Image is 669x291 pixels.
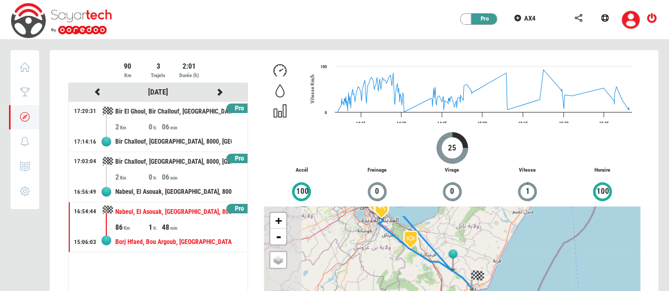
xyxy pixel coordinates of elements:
[226,154,252,164] div: Pro
[270,229,286,245] a: Zoom out
[115,172,149,182] div: 2
[74,188,96,196] div: 16:56:49
[398,227,424,253] img: hard_brake-11400.png
[144,71,173,80] div: Trajets
[270,252,286,268] a: Layers
[368,195,395,221] img: icon_turn_left-99001.png
[113,71,142,80] div: Km
[115,102,232,121] div: Bir El Ghoul, Bir Challouf, [GEOGRAPHIC_DATA], [GEOGRAPHIC_DATA], 8000, [GEOGRAPHIC_DATA]
[466,14,498,24] div: Pro
[447,142,457,154] span: 25
[144,61,173,71] div: 3
[356,121,365,126] text: 14:15
[149,222,162,232] div: 1
[270,213,286,229] a: Zoom in
[149,121,162,132] div: 0
[115,202,232,222] div: Nabeul, El Asouak, [GEOGRAPHIC_DATA], 8000, [GEOGRAPHIC_DATA]
[470,269,485,291] img: tripview_bf.png
[264,166,339,174] p: Accél
[450,185,455,198] span: 0
[320,64,327,69] text: 100
[362,190,388,217] img: icon_turn_left-99001.png
[113,61,142,71] div: 90
[362,191,389,218] img: icon_turn_right-99004.png
[115,121,149,132] div: 2
[396,121,406,126] text: 14:30
[226,204,252,214] div: Pro
[415,166,490,174] p: Virage
[369,196,395,223] img: icon_turn_left-99001.png
[175,71,204,80] div: Durée (h)
[374,185,380,198] span: 0
[74,157,96,166] div: 17:03:04
[148,88,168,96] a: [DATE]
[325,110,327,115] text: 0
[490,166,565,174] p: Vitesse
[525,185,530,198] span: 1
[162,121,195,132] div: 06
[226,104,252,114] div: Pro
[175,61,204,71] div: 2:01
[478,121,487,126] text: 15:00
[115,182,232,202] div: Nabeul, El Asouak, [GEOGRAPHIC_DATA], 8000, [GEOGRAPHIC_DATA]
[74,107,96,116] div: 17:20:31
[339,166,414,174] p: Freinage
[596,185,610,198] span: 100
[115,232,232,252] div: Borj Hfaed, Bou Argoub, [GEOGRAPHIC_DATA], [GEOGRAPHIC_DATA]
[149,172,162,182] div: 0
[524,14,536,22] span: AX4
[74,208,96,216] div: 16:54:44
[115,132,232,152] div: Bir Challouf, [GEOGRAPHIC_DATA], 8000, [GEOGRAPHIC_DATA]
[445,249,461,271] img: tripview_af.png
[162,222,195,232] div: 48
[518,121,527,126] text: 15:15
[115,222,149,232] div: 86
[558,121,568,126] text: 15:30
[565,166,640,174] p: Horaire
[437,121,446,126] text: 14:45
[74,238,96,247] div: 15:06:03
[599,121,609,126] text: 15:45
[309,74,315,104] span: Vitesse Km/h
[74,138,96,146] div: 17:14:16
[115,152,232,172] div: Bir Challouf, [GEOGRAPHIC_DATA], 8000, [GEOGRAPHIC_DATA]
[295,185,309,198] span: 100
[162,172,195,182] div: 06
